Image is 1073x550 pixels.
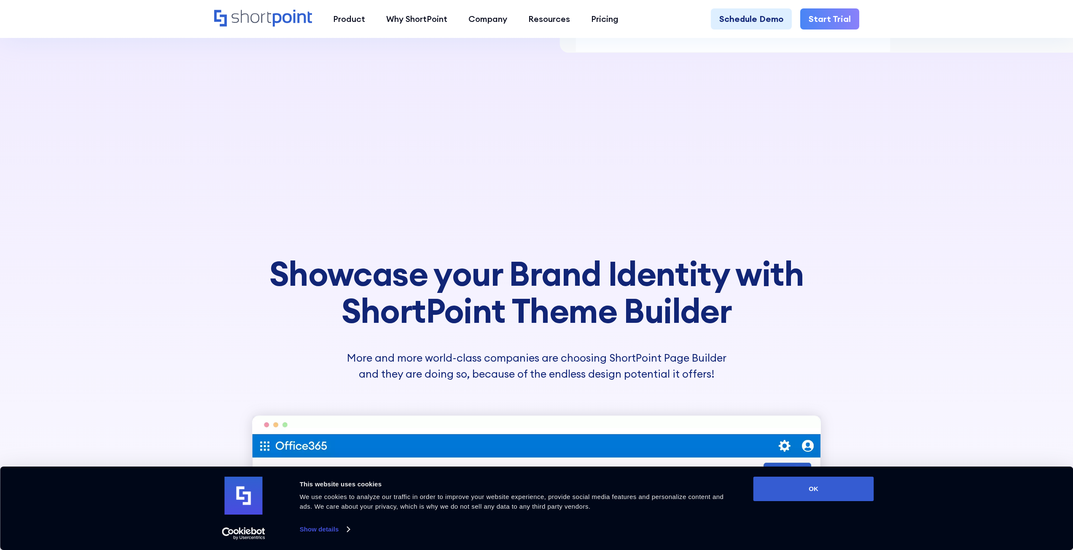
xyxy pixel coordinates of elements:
img: logo [225,477,263,515]
div: This website uses cookies [300,479,734,489]
a: Pricing [581,8,629,30]
div: Pricing [591,13,619,25]
span: We use cookies to analyze our traffic in order to improve your website experience, provide social... [300,493,724,510]
a: Schedule Demo [711,8,792,30]
a: Product [323,8,376,30]
a: Company [458,8,518,30]
div: Company [468,13,507,25]
a: Home [214,10,312,28]
a: Usercentrics Cookiebot - opens in a new window [207,527,280,540]
div: Why ShortPoint [386,13,447,25]
a: Resources [518,8,581,30]
h3: Showcase your Brand Identity with ShortPoint Theme Builder [252,255,821,329]
div: Resources [528,13,570,25]
button: OK [753,477,874,501]
p: More and more world-class companies are choosing ShortPoint Page Builder and they are doing so, b... [252,350,821,382]
div: Product [333,13,365,25]
a: Start Trial [800,8,859,30]
a: Why ShortPoint [376,8,458,30]
a: Show details [300,523,350,536]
